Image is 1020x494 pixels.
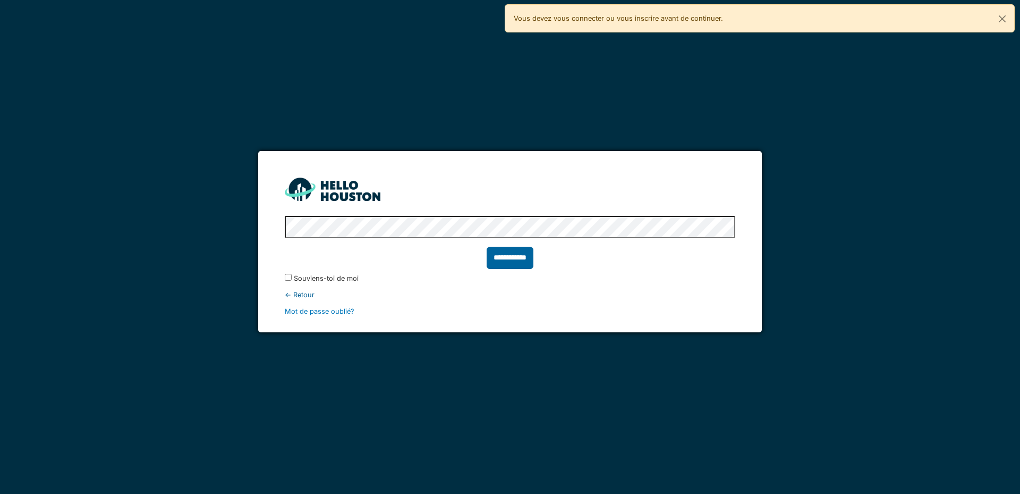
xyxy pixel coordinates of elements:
font: ← Retour [285,291,314,299]
a: Mot de passe oublié? [285,307,354,315]
font: Vous devez vous connecter ou vous inscrire avant de continuer. [514,14,723,22]
font: Souviens-toi de moi [294,274,359,282]
button: Fermer [990,5,1014,33]
img: HH_line-BYnF2_Hg.png [285,178,380,200]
